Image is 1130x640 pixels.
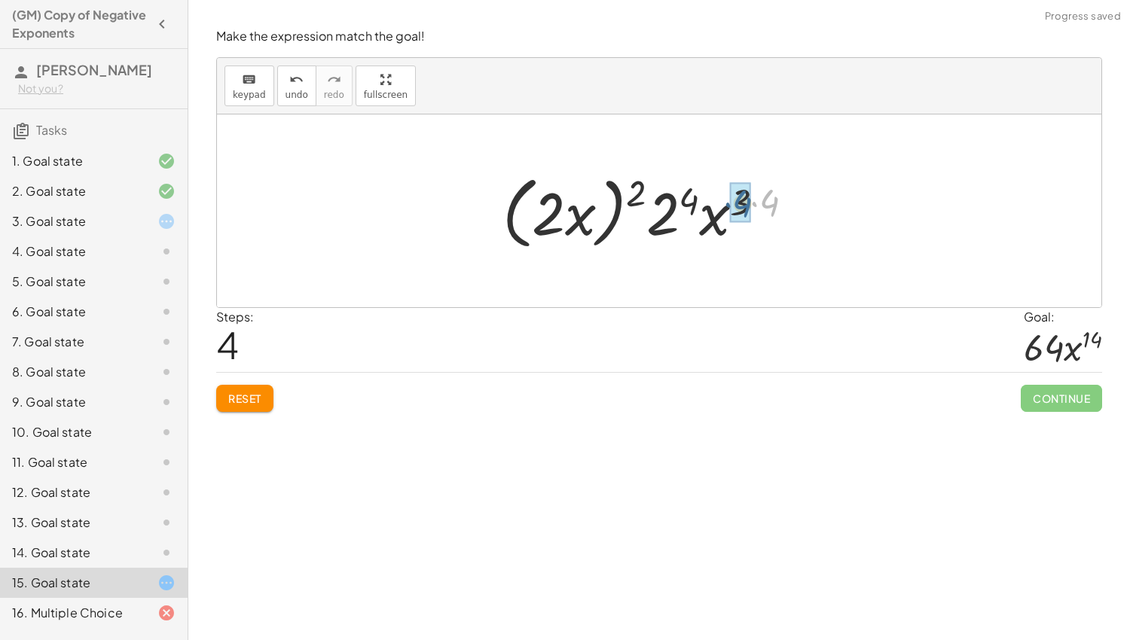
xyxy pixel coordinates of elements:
button: Reset [216,385,273,412]
i: Task finished and incorrect. [157,604,176,622]
div: 5. Goal state [12,273,133,291]
div: 10. Goal state [12,423,133,441]
div: 16. Multiple Choice [12,604,133,622]
div: 15. Goal state [12,574,133,592]
i: undo [289,71,304,89]
span: Progress saved [1045,9,1121,24]
div: 6. Goal state [12,303,133,321]
i: keyboard [242,71,256,89]
span: Tasks [36,122,67,138]
button: fullscreen [356,66,416,106]
div: 11. Goal state [12,453,133,471]
span: 4 [216,322,239,367]
span: Reset [228,392,261,405]
i: Task not started. [157,333,176,351]
i: Task not started. [157,514,176,532]
span: [PERSON_NAME] [36,61,152,78]
i: Task finished and correct. [157,152,176,170]
i: Task not started. [157,483,176,501]
i: Task not started. [157,273,176,291]
div: 4. Goal state [12,242,133,261]
i: redo [327,71,341,89]
div: Not you? [18,81,176,96]
i: Task not started. [157,363,176,381]
i: Task started. [157,212,176,230]
span: keypad [233,90,266,100]
button: keyboardkeypad [224,66,274,106]
i: Task finished and correct. [157,182,176,200]
div: 2. Goal state [12,182,133,200]
div: Goal: [1024,308,1102,326]
span: redo [324,90,344,100]
div: 12. Goal state [12,483,133,501]
i: Task not started. [157,242,176,261]
p: Make the expression match the goal! [216,28,1102,45]
h4: (GM) Copy of Negative Exponents [12,6,148,42]
div: 1. Goal state [12,152,133,170]
i: Task not started. [157,423,176,441]
span: undo [286,90,308,100]
div: 14. Goal state [12,544,133,562]
span: fullscreen [364,90,408,100]
i: Task started. [157,574,176,592]
button: redoredo [316,66,353,106]
i: Task not started. [157,544,176,562]
div: 13. Goal state [12,514,133,532]
i: Task not started. [157,303,176,321]
div: 8. Goal state [12,363,133,381]
div: 7. Goal state [12,333,133,351]
div: 3. Goal state [12,212,133,230]
div: 9. Goal state [12,393,133,411]
label: Steps: [216,309,254,325]
i: Task not started. [157,453,176,471]
i: Task not started. [157,393,176,411]
button: undoundo [277,66,316,106]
